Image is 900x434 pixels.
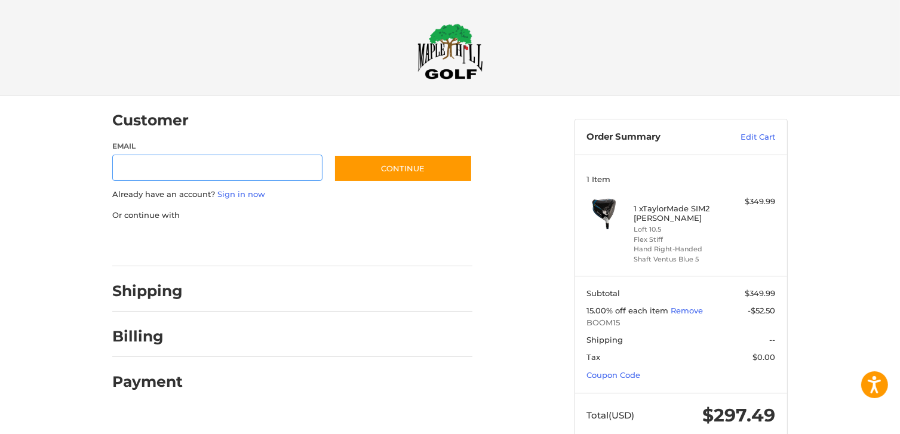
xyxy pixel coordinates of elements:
[311,233,401,254] iframe: PayPal-venmo
[671,306,704,315] a: Remove
[587,317,776,329] span: BOOM15
[801,402,900,434] iframe: Google Customer Reviews
[112,141,322,152] label: Email
[587,174,776,184] h3: 1 Item
[417,23,483,79] img: Maple Hill Golf
[770,335,776,344] span: --
[112,373,183,391] h2: Payment
[210,233,299,254] iframe: PayPal-paylater
[587,335,623,344] span: Shipping
[587,370,641,380] a: Coupon Code
[109,233,198,254] iframe: PayPal-paypal
[703,404,776,426] span: $297.49
[634,244,726,254] li: Hand Right-Handed
[634,235,726,245] li: Flex Stiff
[715,131,776,143] a: Edit Cart
[587,352,601,362] span: Tax
[112,327,182,346] h2: Billing
[587,306,671,315] span: 15.00% off each item
[587,288,621,298] span: Subtotal
[112,111,189,130] h2: Customer
[334,155,472,182] button: Continue
[587,131,715,143] h3: Order Summary
[587,410,635,421] span: Total (USD)
[745,288,776,298] span: $349.99
[112,210,472,221] p: Or continue with
[112,282,183,300] h2: Shipping
[729,196,776,208] div: $349.99
[634,204,726,223] h4: 1 x TaylorMade SIM2 [PERSON_NAME]
[112,189,472,201] p: Already have an account?
[634,224,726,235] li: Loft 10.5
[217,189,265,199] a: Sign in now
[634,254,726,264] li: Shaft Ventus Blue 5
[753,352,776,362] span: $0.00
[748,306,776,315] span: -$52.50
